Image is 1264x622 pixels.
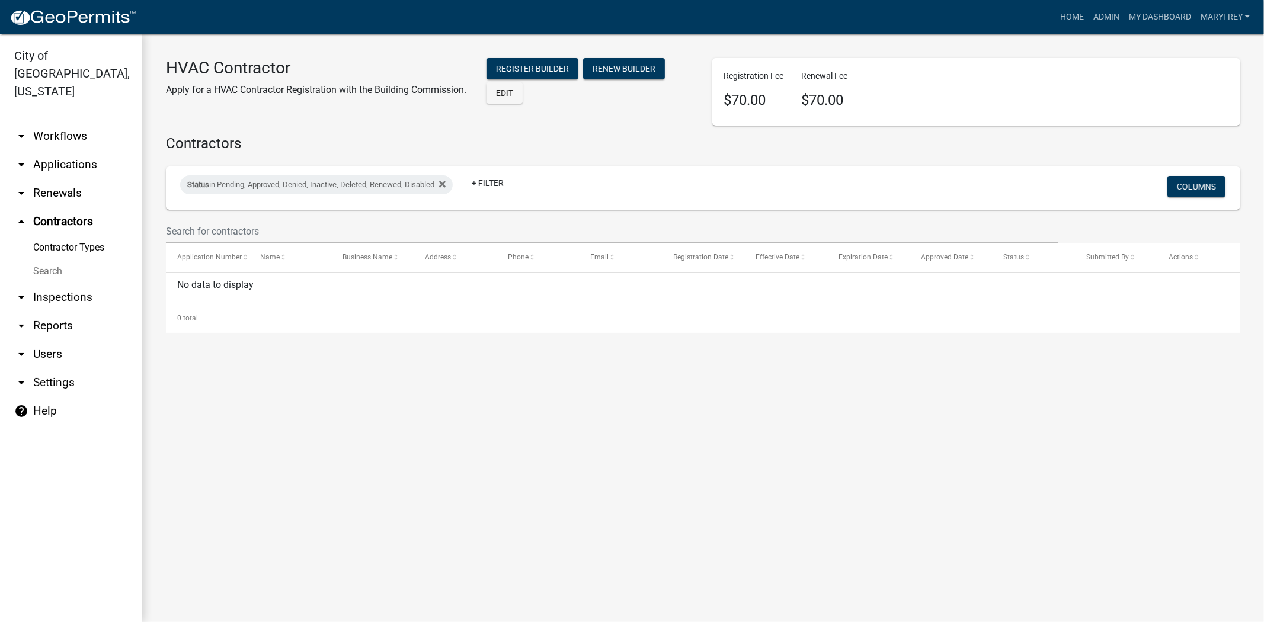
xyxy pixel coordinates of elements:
[583,58,665,79] button: Renew Builder
[579,243,661,272] datatable-header-cell: Email
[1075,243,1157,272] datatable-header-cell: Submitted By
[331,243,414,272] datatable-header-cell: Business Name
[166,303,1240,333] div: 0 total
[1196,6,1255,28] a: MaryFrey
[1086,253,1129,261] span: Submitted By
[425,253,452,261] span: Address
[756,253,799,261] span: Effective Date
[14,376,28,390] i: arrow_drop_down
[14,186,28,200] i: arrow_drop_down
[14,347,28,361] i: arrow_drop_down
[166,219,1058,243] input: Search for contractors
[910,243,992,272] datatable-header-cell: Approved Date
[662,243,744,272] datatable-header-cell: Registration Date
[921,253,968,261] span: Approved Date
[14,404,28,418] i: help
[724,92,784,109] h4: $70.00
[1089,6,1124,28] a: Admin
[166,135,1240,152] h4: Contractors
[14,158,28,172] i: arrow_drop_down
[487,58,578,79] button: Register Builder
[497,243,579,272] datatable-header-cell: Phone
[1004,253,1025,261] span: Status
[166,83,466,97] p: Apply for a HVAC Contractor Registration with the Building Commission.
[462,172,513,194] a: + Filter
[487,82,523,104] button: Edit
[166,58,466,78] h3: HVAC Contractor
[248,243,331,272] datatable-header-cell: Name
[802,92,848,109] h4: $70.00
[590,253,609,261] span: Email
[724,70,784,82] p: Registration Fee
[744,243,827,272] datatable-header-cell: Effective Date
[343,253,392,261] span: Business Name
[1124,6,1196,28] a: My Dashboard
[166,273,1240,303] div: No data to display
[166,243,248,272] datatable-header-cell: Application Number
[1167,176,1225,197] button: Columns
[14,319,28,333] i: arrow_drop_down
[14,129,28,143] i: arrow_drop_down
[14,214,28,229] i: arrow_drop_up
[180,175,453,194] div: in Pending, Approved, Denied, Inactive, Deleted, Renewed, Disabled
[827,243,910,272] datatable-header-cell: Expiration Date
[1169,253,1193,261] span: Actions
[187,180,209,189] span: Status
[414,243,496,272] datatable-header-cell: Address
[508,253,529,261] span: Phone
[802,70,848,82] p: Renewal Fee
[839,253,888,261] span: Expiration Date
[1157,243,1240,272] datatable-header-cell: Actions
[177,253,242,261] span: Application Number
[260,253,280,261] span: Name
[1055,6,1089,28] a: Home
[14,290,28,304] i: arrow_drop_down
[673,253,728,261] span: Registration Date
[993,243,1075,272] datatable-header-cell: Status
